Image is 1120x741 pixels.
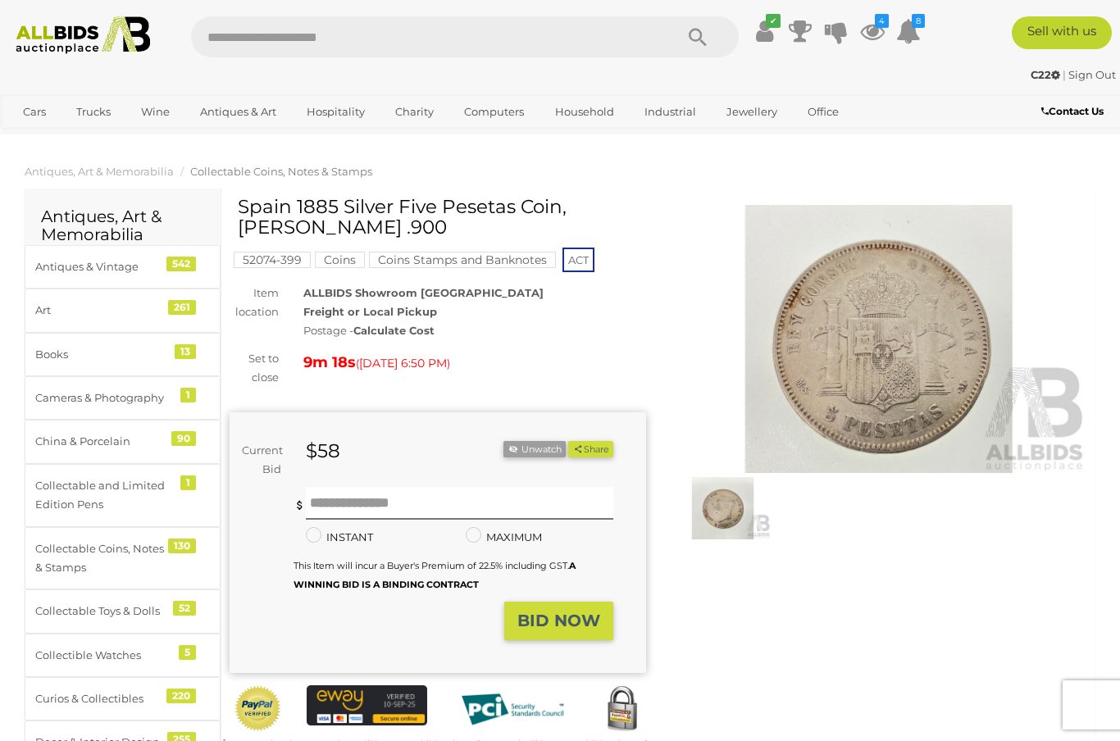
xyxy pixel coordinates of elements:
[173,601,196,616] div: 52
[675,477,771,539] img: Spain 1885 Silver Five Pesetas Coin, King Alfonso XII .900
[35,257,171,276] div: Antiques & Vintage
[25,376,221,420] a: Cameras & Photography 1
[860,16,885,46] a: 4
[1031,68,1063,81] a: C22
[369,252,556,268] mark: Coins Stamps and Banknotes
[25,420,221,463] a: China & Porcelain 90
[166,689,196,703] div: 220
[306,528,373,547] label: INSTANT
[25,527,221,590] a: Collectable Coins, Notes & Stamps 130
[294,560,576,590] small: This Item will incur a Buyer's Premium of 22.5% including GST.
[35,646,171,665] div: Collectible Watches
[797,98,849,125] a: Office
[504,602,613,640] button: BID NOW
[766,14,781,28] i: ✔
[353,324,435,337] strong: Calculate Cost
[1012,16,1112,49] a: Sell with us
[35,432,171,451] div: China & Porcelain
[234,685,282,732] img: Official PayPal Seal
[179,645,196,660] div: 5
[303,353,356,371] strong: 9m 18s
[466,528,542,547] label: MAXIMUM
[166,257,196,271] div: 542
[8,16,157,54] img: Allbids.com.au
[306,439,340,462] strong: $58
[35,602,171,621] div: Collectable Toys & Dolls
[752,16,776,46] a: ✔
[171,431,196,446] div: 90
[562,248,594,272] span: ACT
[217,284,291,322] div: Item location
[1068,68,1116,81] a: Sign Out
[35,345,171,364] div: Books
[130,98,180,125] a: Wine
[25,245,221,289] a: Antiques & Vintage 542
[634,98,707,125] a: Industrial
[168,300,196,315] div: 261
[315,253,365,266] a: Coins
[35,389,171,407] div: Cameras & Photography
[230,441,294,480] div: Current Bid
[234,253,311,266] a: 52074-399
[671,205,1087,473] img: Spain 1885 Silver Five Pesetas Coin, King Alfonso XII .900
[168,539,196,553] div: 130
[385,98,444,125] a: Charity
[359,356,447,370] span: [DATE] 6:50 PM
[303,321,646,340] div: Postage -
[503,441,566,458] button: Unwatch
[315,252,365,268] mark: Coins
[1063,68,1066,81] span: |
[303,286,544,299] strong: ALLBIDS Showroom [GEOGRAPHIC_DATA]
[453,98,535,125] a: Computers
[503,441,566,458] li: Unwatch this item
[12,125,67,152] a: Sports
[190,165,372,178] a: Collectable Coins, Notes & Stamps
[35,539,171,578] div: Collectable Coins, Notes & Stamps
[1041,102,1108,120] a: Contact Us
[25,589,221,633] a: Collectable Toys & Dolls 52
[369,253,556,266] a: Coins Stamps and Banknotes
[41,207,204,243] h2: Antiques, Art & Memorabilia
[76,125,214,152] a: [GEOGRAPHIC_DATA]
[657,16,739,57] button: Search
[356,357,450,370] span: ( )
[35,689,171,708] div: Curios & Collectibles
[25,333,221,376] a: Books 13
[180,388,196,402] div: 1
[296,98,376,125] a: Hospitality
[716,98,788,125] a: Jewellery
[25,634,221,677] a: Collectible Watches 5
[238,197,642,239] h1: Spain 1885 Silver Five Pesetas Coin, [PERSON_NAME] .900
[303,305,437,318] strong: Freight or Local Pickup
[307,685,428,725] img: eWAY Payment Gateway
[12,98,57,125] a: Cars
[217,349,291,388] div: Set to close
[452,685,573,734] img: PCI DSS compliant
[35,301,171,320] div: Art
[875,14,889,28] i: 4
[180,475,196,490] div: 1
[234,252,311,268] mark: 52074-399
[517,611,600,630] strong: BID NOW
[25,464,221,527] a: Collectable and Limited Edition Pens 1
[175,344,196,359] div: 13
[35,476,171,515] div: Collectable and Limited Edition Pens
[896,16,921,46] a: 8
[25,677,221,721] a: Curios & Collectibles 220
[25,165,174,178] a: Antiques, Art & Memorabilia
[189,98,287,125] a: Antiques & Art
[568,441,613,458] button: Share
[66,98,121,125] a: Trucks
[598,685,646,734] img: Secured by Rapid SSL
[1041,105,1104,117] b: Contact Us
[294,560,576,590] b: A WINNING BID IS A BINDING CONTRACT
[1031,68,1060,81] strong: C22
[912,14,925,28] i: 8
[25,289,221,332] a: Art 261
[544,98,625,125] a: Household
